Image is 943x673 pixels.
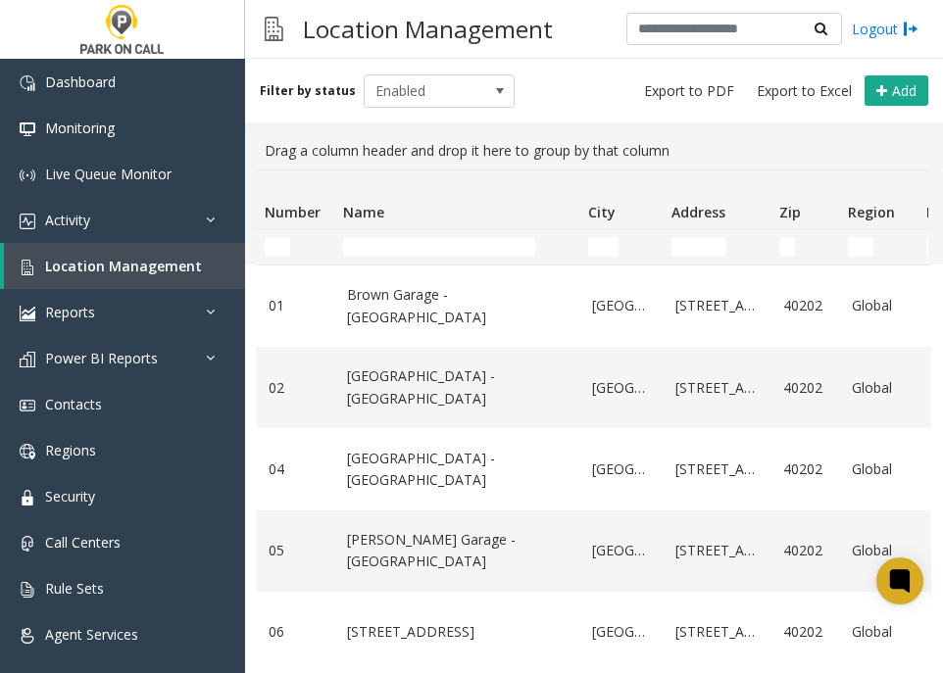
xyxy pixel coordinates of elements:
[852,377,907,399] a: Global
[347,365,569,409] a: [GEOGRAPHIC_DATA] - [GEOGRAPHIC_DATA]
[671,203,725,221] span: Address
[343,237,535,257] input: Name Filter
[20,75,35,91] img: 'icon'
[903,19,918,39] img: logout
[343,203,384,221] span: Name
[892,81,917,100] span: Add
[675,540,760,561] a: [STREET_ADDRESS]
[592,295,652,316] a: [GEOGRAPHIC_DATA]
[852,621,907,643] a: Global
[45,395,102,413] span: Contacts
[45,119,115,137] span: Monitoring
[592,458,652,480] a: [GEOGRAPHIC_DATA]
[865,75,928,107] button: Add
[840,229,918,264] td: Region Filter
[20,628,35,644] img: 'icon'
[20,582,35,598] img: 'icon'
[265,237,290,257] input: Number Filter
[636,77,742,105] button: Export to PDF
[269,295,323,316] a: 01
[592,377,652,399] a: [GEOGRAPHIC_DATA]
[783,621,828,643] a: 40202
[257,132,931,169] div: Drag a column header and drop it here to group by that column
[45,533,121,552] span: Call Centers
[269,458,323,480] a: 04
[45,625,138,644] span: Agent Services
[265,203,321,221] span: Number
[588,237,619,257] input: City Filter
[347,284,569,328] a: Brown Garage - [GEOGRAPHIC_DATA]
[671,237,726,257] input: Address Filter
[20,398,35,413] img: 'icon'
[20,352,35,367] img: 'icon'
[347,529,569,573] a: [PERSON_NAME] Garage - [GEOGRAPHIC_DATA]
[771,229,840,264] td: Zip Filter
[852,458,907,480] a: Global
[269,377,323,399] a: 02
[269,540,323,561] a: 05
[20,444,35,459] img: 'icon'
[779,237,795,257] input: Zip Filter
[675,377,760,399] a: [STREET_ADDRESS]
[293,5,563,53] h3: Location Management
[265,5,283,53] img: pageIcon
[45,303,95,321] span: Reports
[20,121,35,137] img: 'icon'
[783,458,828,480] a: 40202
[852,19,918,39] a: Logout
[779,203,801,221] span: Zip
[347,621,569,643] a: [STREET_ADDRESS]
[335,229,580,264] td: Name Filter
[20,168,35,183] img: 'icon'
[675,458,760,480] a: [STREET_ADDRESS]
[347,448,569,492] a: [GEOGRAPHIC_DATA] - [GEOGRAPHIC_DATA]
[644,81,734,101] span: Export to PDF
[852,295,907,316] a: Global
[45,165,172,183] span: Live Queue Monitor
[260,82,356,100] label: Filter by status
[45,211,90,229] span: Activity
[20,214,35,229] img: 'icon'
[20,490,35,505] img: 'icon'
[675,295,760,316] a: [STREET_ADDRESS]
[45,487,95,505] span: Security
[848,203,895,221] span: Region
[848,237,873,257] input: Region Filter
[783,377,828,399] a: 40202
[749,77,860,105] button: Export to Excel
[365,75,484,107] span: Enabled
[852,540,907,561] a: Global
[783,540,828,561] a: 40202
[588,203,616,221] span: City
[664,229,771,264] td: Address Filter
[257,229,335,264] td: Number Filter
[783,295,828,316] a: 40202
[45,349,158,367] span: Power BI Reports
[45,257,202,275] span: Location Management
[592,621,652,643] a: [GEOGRAPHIC_DATA]
[757,81,852,101] span: Export to Excel
[592,540,652,561] a: [GEOGRAPHIC_DATA]
[45,441,96,459] span: Regions
[20,306,35,321] img: 'icon'
[20,260,35,275] img: 'icon'
[20,536,35,552] img: 'icon'
[45,579,104,598] span: Rule Sets
[4,243,245,289] a: Location Management
[269,621,323,643] a: 06
[675,621,760,643] a: [STREET_ADDRESS]
[45,72,116,91] span: Dashboard
[580,229,664,264] td: City Filter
